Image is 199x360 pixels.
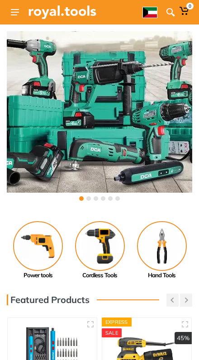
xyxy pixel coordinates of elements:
[102,328,122,337] div: SALE
[28,5,96,19] img: Royal Tools Logo
[175,332,192,345] div: 45%
[137,221,187,271] img: Royal - Hand Tools
[13,221,63,271] img: Royal - Power tools
[7,271,69,280] div: Power tools
[186,3,194,9] span: 0
[7,294,90,305] h3: Featured Products
[69,271,131,280] div: Cordless Tools
[142,7,157,18] img: ar.webp
[7,221,69,280] a: Power tools
[102,317,132,327] div: Express
[131,221,193,280] a: Hand Tools
[69,221,131,280] a: Cordless Tools
[177,3,192,22] a: 0
[131,271,193,280] div: Hand Tools
[75,221,125,271] img: Royal - Cordless Tools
